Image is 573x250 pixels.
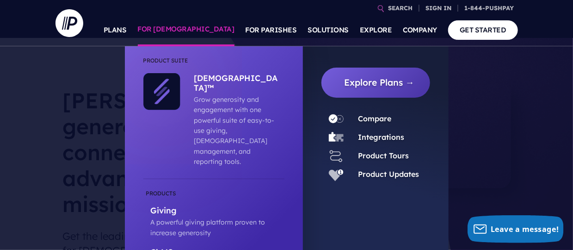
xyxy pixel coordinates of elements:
a: PLANS [104,14,127,46]
img: Compare - Icon [329,112,344,126]
a: [DEMOGRAPHIC_DATA]™ Grow generosity and engagement with one powerful suite of easy-to-use giving,... [180,73,280,167]
a: SOLUTIONS [308,14,349,46]
a: Product Updates [358,169,419,179]
a: Compare [358,114,392,123]
a: GET STARTED [448,20,518,39]
a: COMPANY [403,14,437,46]
li: Product Suite [143,56,284,73]
img: ChurchStaq™ - Icon [143,73,180,110]
a: Compare - Icon [321,112,351,126]
button: Leave a message! [468,215,564,243]
p: [DEMOGRAPHIC_DATA]™ [194,73,280,94]
a: Giving A powerful giving platform proven to increase generosity [143,188,284,238]
a: EXPLORE [360,14,392,46]
span: Leave a message! [491,224,559,234]
a: Explore Plans → [329,68,430,98]
p: Giving [151,206,284,217]
a: Product Updates - Icon [321,167,351,182]
a: Product Tours - Icon [321,149,351,163]
a: Product Tours [358,151,409,160]
img: Product Tours - Icon [329,149,344,163]
p: A powerful giving platform proven to increase generosity [151,217,284,238]
a: Integrations - Icon [321,130,351,145]
a: Integrations [358,132,405,142]
p: Grow generosity and engagement with one powerful suite of easy-to-use giving, [DEMOGRAPHIC_DATA] ... [194,94,280,167]
img: Product Updates - Icon [329,167,344,182]
a: FOR PARISHES [246,14,297,46]
a: FOR [DEMOGRAPHIC_DATA] [138,14,234,46]
img: Integrations - Icon [329,130,344,145]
